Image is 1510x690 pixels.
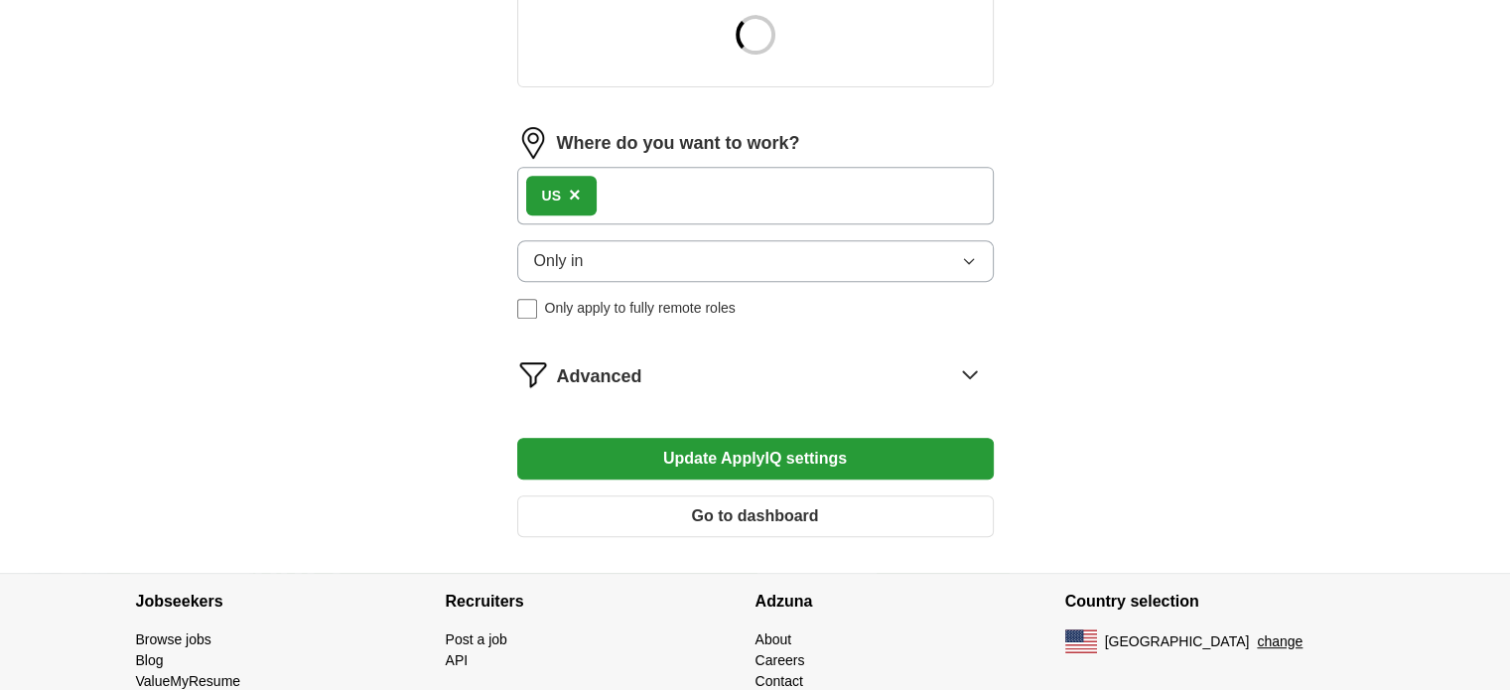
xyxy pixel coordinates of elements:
[569,181,581,210] button: ×
[557,130,800,157] label: Where do you want to work?
[136,652,164,668] a: Blog
[517,358,549,390] img: filter
[136,673,241,689] a: ValueMyResume
[517,495,994,537] button: Go to dashboard
[517,240,994,282] button: Only in
[755,652,805,668] a: Careers
[542,186,561,207] div: US
[1065,629,1097,653] img: US flag
[569,184,581,206] span: ×
[1065,574,1375,629] h4: Country selection
[534,249,584,273] span: Only in
[1257,631,1303,652] button: change
[136,631,211,647] a: Browse jobs
[545,298,736,319] span: Only apply to fully remote roles
[755,673,803,689] a: Contact
[557,363,642,390] span: Advanced
[755,631,792,647] a: About
[517,299,537,319] input: Only apply to fully remote roles
[446,631,507,647] a: Post a job
[446,652,469,668] a: API
[517,127,549,159] img: location.png
[1105,631,1250,652] span: [GEOGRAPHIC_DATA]
[517,438,994,480] button: Update ApplyIQ settings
